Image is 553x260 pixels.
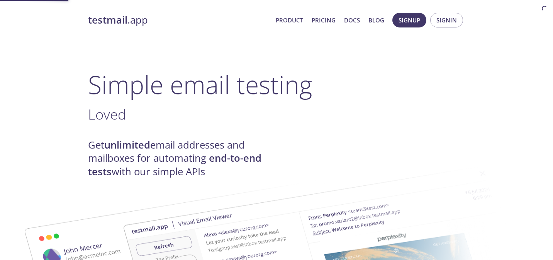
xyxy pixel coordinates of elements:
[88,139,276,178] h4: Get email addresses and mailboxes for automating with our simple APIs
[312,15,336,25] a: Pricing
[276,15,303,25] a: Product
[88,70,465,99] h1: Simple email testing
[88,13,127,27] strong: testmail
[88,14,270,27] a: testmail.app
[88,104,126,124] span: Loved
[399,15,420,25] span: Signup
[430,13,463,27] button: Signin
[88,151,261,178] strong: end-to-end tests
[344,15,360,25] a: Docs
[368,15,384,25] a: Blog
[104,138,150,152] strong: unlimited
[392,13,426,27] button: Signup
[436,15,457,25] span: Signin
